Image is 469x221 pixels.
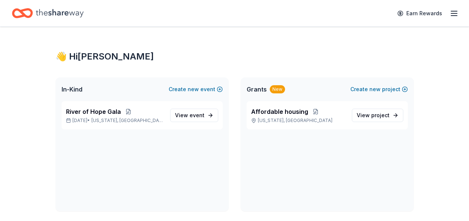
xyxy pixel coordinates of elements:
span: View [357,111,390,120]
button: Createnewproject [350,85,408,94]
span: new [369,85,381,94]
span: Affordable housing [251,107,308,116]
span: River of Hope Gala [66,107,121,116]
p: [DATE] • [66,118,164,124]
span: In-Kind [62,85,82,94]
a: Home [12,4,84,22]
a: Earn Rewards [393,7,447,20]
div: New [270,85,285,93]
span: event [190,112,204,118]
p: [US_STATE], [GEOGRAPHIC_DATA] [251,118,346,124]
span: Grants [247,85,267,94]
div: 👋 Hi [PERSON_NAME] [56,51,414,63]
span: [US_STATE], [GEOGRAPHIC_DATA] [91,118,164,124]
a: View project [352,109,403,122]
span: project [371,112,390,118]
span: new [188,85,199,94]
button: Createnewevent [169,85,223,94]
a: View event [170,109,218,122]
span: View [175,111,204,120]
